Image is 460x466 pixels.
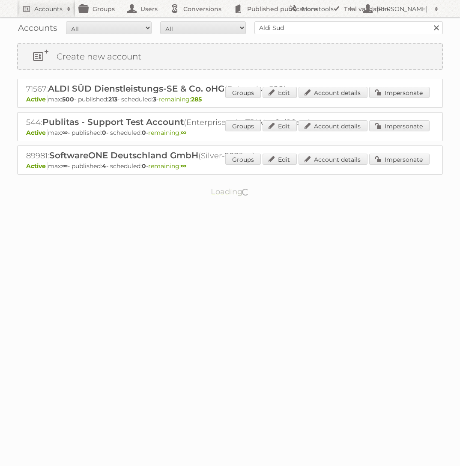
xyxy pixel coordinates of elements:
[18,44,442,69] a: Create new account
[62,129,68,137] strong: ∞
[263,154,297,165] a: Edit
[369,87,430,98] a: Impersonate
[49,150,198,160] span: SoftwareONE Deutschland GmbH
[181,129,186,137] strong: ∞
[263,120,297,131] a: Edit
[102,129,106,137] strong: 0
[153,95,156,103] strong: 3
[42,117,184,127] span: Publitas - Support Test Account
[142,162,146,170] strong: 0
[62,95,74,103] strong: 500
[263,87,297,98] a: Edit
[26,117,326,128] h2: 544: (Enterprise ∞) - TRIAL - Self Service
[26,129,48,137] span: Active
[26,162,48,170] span: Active
[26,95,48,103] span: Active
[374,5,430,13] h2: [PERSON_NAME]
[26,162,434,170] p: max: - published: - scheduled: -
[142,129,146,137] strong: 0
[369,154,430,165] a: Impersonate
[181,162,186,170] strong: ∞
[148,162,186,170] span: remaining:
[34,5,63,13] h2: Accounts
[158,95,202,103] span: remaining:
[369,120,430,131] a: Impersonate
[26,95,434,103] p: max: - published: - scheduled: -
[108,95,117,103] strong: 213
[26,150,326,161] h2: 89981: (Silver-2023 ∞)
[299,154,367,165] a: Account details
[148,129,186,137] span: remaining:
[299,120,367,131] a: Account details
[302,5,344,13] h2: More tools
[26,83,326,95] h2: 71567: (Enterprise 500)
[102,162,106,170] strong: 4
[62,162,68,170] strong: ∞
[191,95,202,103] strong: 285
[225,87,261,98] a: Groups
[225,154,261,165] a: Groups
[26,129,434,137] p: max: - published: - scheduled: -
[225,120,261,131] a: Groups
[184,183,277,200] p: Loading
[48,83,224,94] span: ALDI SÜD Dienstleistungs-SE & Co. oHG
[299,87,367,98] a: Account details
